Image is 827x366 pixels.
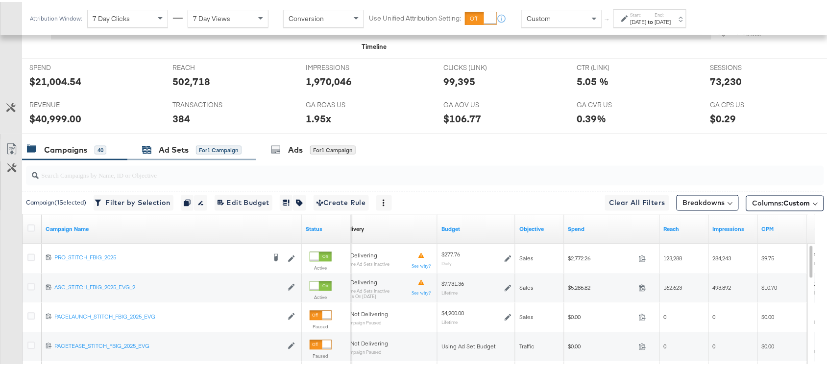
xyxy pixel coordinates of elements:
[441,249,460,257] div: $277.76
[443,72,475,87] div: 99,395
[306,72,352,87] div: 1,970,046
[159,142,189,154] div: Ad Sets
[441,341,511,349] div: Using Ad Set Budget
[29,13,82,20] div: Attribution Window:
[343,348,388,353] sub: Campaign Paused
[97,195,170,207] span: Filter by Selection
[441,318,458,323] sub: Lifetime
[306,110,332,124] div: 1.95x
[664,224,705,231] a: The number of people your ad was served to.
[310,293,332,299] label: Active
[655,16,671,24] div: [DATE]
[664,312,667,319] span: 0
[713,312,716,319] span: 0
[350,277,377,284] span: Delivering
[343,224,364,231] a: Reflects the ability of your Ad Campaign to achieve delivery based on ad states, schedule and bud...
[54,282,283,290] a: ASC_STITCH_FBIG_2025_EVG_2
[29,98,103,108] span: REVENUE
[316,195,366,207] span: Create Rule
[664,282,682,290] span: 162,623
[519,253,534,260] span: Sales
[350,338,388,345] span: Not Delivering
[784,197,810,206] span: Custom
[527,12,551,21] span: Custom
[54,311,283,320] a: PACELAUNCH_STITCH_FBIG_2025_EVG
[647,16,655,23] strong: to
[94,193,173,209] button: Filter by Selection
[26,197,86,206] div: Campaign ( 1 Selected)
[343,319,388,324] sub: Campaign Paused
[577,72,608,87] div: 5.05 %
[29,61,103,70] span: SPEND
[310,322,332,328] label: Paused
[350,250,377,257] span: Delivering
[350,309,388,316] span: Not Delivering
[713,253,731,260] span: 284,243
[655,10,671,16] label: End:
[762,312,775,319] span: $0.00
[762,282,778,290] span: $10.70
[193,12,230,21] span: 7 Day Views
[46,224,298,231] a: Your campaign name.
[369,12,461,21] label: Use Unified Attribution Setting:
[577,110,606,124] div: 0.39%
[762,253,775,260] span: $9.75
[568,253,635,260] span: $2,772.26
[710,72,742,87] div: 73,230
[289,12,324,21] span: Conversion
[343,287,389,292] sub: Some Ad Sets Inactive
[603,17,612,20] span: ↑
[441,308,464,316] div: $4,200.00
[343,224,364,231] div: Delivery
[172,110,190,124] div: 384
[172,72,210,87] div: 502,718
[172,98,246,108] span: TRANSACTIONS
[753,197,810,206] span: Columns:
[218,195,269,207] span: Edit Budget
[577,98,650,108] span: GA CVR US
[519,224,560,231] a: Your campaign's objective.
[568,341,635,348] span: $0.00
[362,40,387,49] div: Timeline
[54,311,283,319] div: PACELAUNCH_STITCH_FBIG_2025_EVG
[306,61,380,70] span: IMPRESSIONS
[605,193,669,209] button: Clear All Filters
[172,61,246,70] span: REACH
[288,142,303,154] div: Ads
[519,282,534,290] span: Sales
[310,351,332,358] label: Paused
[631,16,647,24] div: [DATE]
[29,72,81,87] div: $21,004.54
[39,160,752,179] input: Search Campaigns by Name, ID or Objective
[568,224,656,231] a: The total amount spent to date.
[54,252,266,262] a: PRO_STITCH_FBIG_2025
[713,224,754,231] a: The number of times your ad was served. On mobile apps an ad is counted as served the first time ...
[756,21,765,33] text: ROI
[746,194,824,209] button: Columns:Custom
[29,110,81,124] div: $40,999.00
[762,224,803,231] a: The average cost you've paid to have 1,000 impressions of your ad.
[93,12,130,21] span: 7 Day Clicks
[609,195,665,207] span: Clear All Filters
[713,282,731,290] span: 493,892
[664,341,667,348] span: 0
[314,193,369,209] button: Create Rule
[343,260,389,265] sub: Some Ad Sets Inactive
[44,142,87,154] div: Campaigns
[54,341,283,348] div: PACETEASE_STITCH_FBIG_2025_EVG
[519,341,534,348] span: Traffic
[310,263,332,270] label: Active
[306,224,347,231] a: Shows the current state of your Ad Campaign.
[713,341,716,348] span: 0
[54,252,266,260] div: PRO_STITCH_FBIG_2025
[577,61,650,70] span: CTR (LINK)
[664,253,682,260] span: 123,288
[710,98,784,108] span: GA CPS US
[443,98,517,108] span: GA AOV US
[441,288,458,294] sub: Lifetime
[215,193,272,209] button: Edit Budget
[631,10,647,16] label: Start:
[677,193,739,209] button: Breakdowns
[441,278,464,286] div: $7,731.36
